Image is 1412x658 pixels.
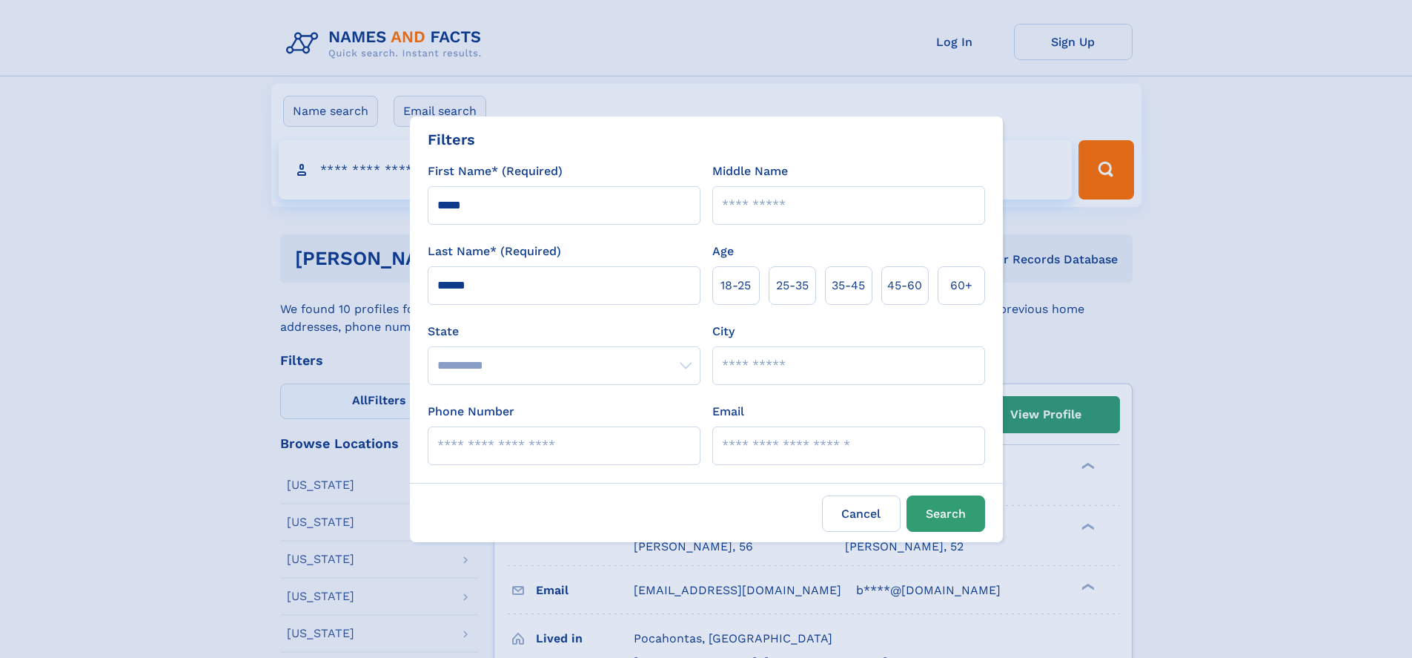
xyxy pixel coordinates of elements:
label: Cancel [822,496,901,532]
span: 45‑60 [887,277,922,295]
label: Age [712,243,734,260]
span: 60+ [950,277,972,295]
label: Middle Name [712,162,788,180]
label: Last Name* (Required) [428,243,561,260]
label: City [712,323,735,340]
label: First Name* (Required) [428,162,563,180]
span: 18‑25 [720,277,751,295]
span: 35‑45 [832,277,865,295]
label: Phone Number [428,403,514,421]
span: 25‑35 [776,277,809,295]
button: Search [906,496,985,532]
label: Email [712,403,744,421]
label: State [428,323,700,340]
div: Filters [428,128,475,151]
